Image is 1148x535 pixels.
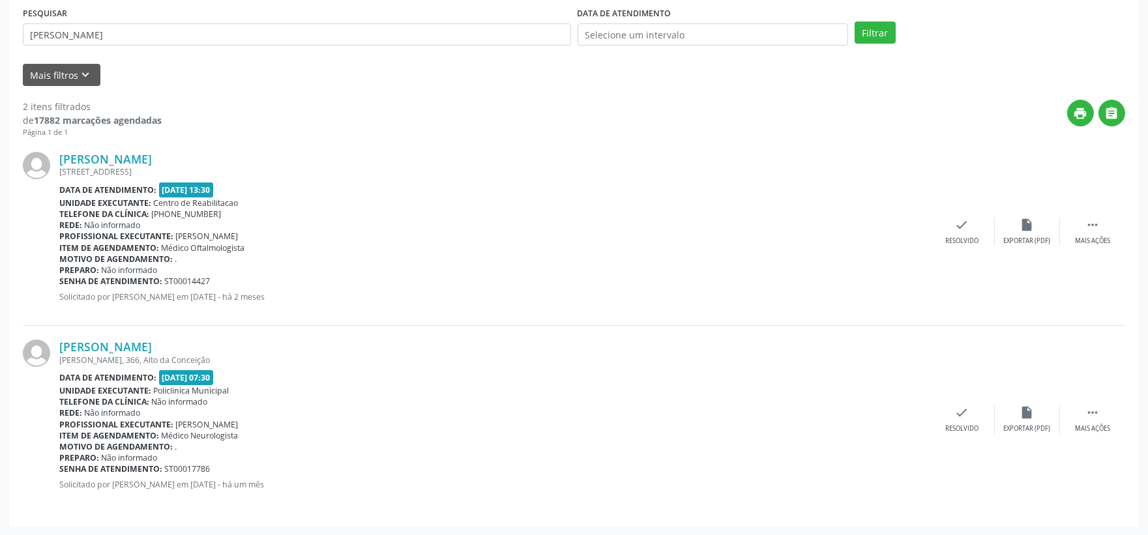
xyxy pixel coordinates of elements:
[1067,100,1094,126] button: print
[165,276,211,287] span: ST00014427
[23,340,50,367] img: img
[59,166,930,177] div: [STREET_ADDRESS]
[152,209,222,220] span: [PHONE_NUMBER]
[154,197,239,209] span: Centro de Reabilitacao
[59,276,162,287] b: Senha de atendimento:
[23,100,162,113] div: 2 itens filtrados
[159,370,214,385] span: [DATE] 07:30
[59,430,159,441] b: Item de agendamento:
[59,220,82,231] b: Rede:
[59,372,156,383] b: Data de atendimento:
[1075,424,1110,433] div: Mais ações
[176,231,239,242] span: [PERSON_NAME]
[59,291,930,302] p: Solicitado por [PERSON_NAME] em [DATE] - há 2 meses
[1004,237,1051,246] div: Exportar (PDF)
[1085,405,1100,420] i: 
[945,424,979,433] div: Resolvido
[1020,218,1035,232] i: insert_drive_file
[175,441,177,452] span: .
[102,265,158,276] span: Não informado
[85,220,141,231] span: Não informado
[1075,237,1110,246] div: Mais ações
[59,396,149,407] b: Telefone da clínica:
[59,253,173,265] b: Motivo de agendamento:
[23,23,571,46] input: Nome, CNS
[1098,100,1125,126] button: 
[59,419,173,430] b: Profissional executante:
[1074,106,1088,121] i: print
[23,113,162,127] div: de
[59,385,151,396] b: Unidade executante:
[85,407,141,418] span: Não informado
[34,114,162,126] strong: 17882 marcações agendadas
[59,407,82,418] b: Rede:
[59,441,173,452] b: Motivo de agendamento:
[955,218,969,232] i: check
[1085,218,1100,232] i: 
[165,463,211,474] span: ST00017786
[59,265,99,276] b: Preparo:
[162,430,239,441] span: Médico Neurologista
[955,405,969,420] i: check
[154,385,229,396] span: Policlinica Municipal
[162,242,245,253] span: Médico Oftalmologista
[1105,106,1119,121] i: 
[59,152,152,166] a: [PERSON_NAME]
[152,396,208,407] span: Não informado
[59,340,152,354] a: [PERSON_NAME]
[1004,424,1051,433] div: Exportar (PDF)
[1020,405,1035,420] i: insert_drive_file
[23,3,67,23] label: PESQUISAR
[59,452,99,463] b: Preparo:
[945,237,979,246] div: Resolvido
[59,209,149,220] b: Telefone da clínica:
[59,231,173,242] b: Profissional executante:
[79,68,93,82] i: keyboard_arrow_down
[159,182,214,197] span: [DATE] 13:30
[59,197,151,209] b: Unidade executante:
[23,64,100,87] button: Mais filtroskeyboard_arrow_down
[59,184,156,195] b: Data de atendimento:
[23,127,162,138] div: Página 1 de 1
[175,253,177,265] span: .
[855,22,896,44] button: Filtrar
[59,479,930,490] p: Solicitado por [PERSON_NAME] em [DATE] - há um mês
[59,463,162,474] b: Senha de atendimento:
[578,3,671,23] label: DATA DE ATENDIMENTO
[102,452,158,463] span: Não informado
[23,152,50,179] img: img
[176,419,239,430] span: [PERSON_NAME]
[578,23,848,46] input: Selecione um intervalo
[59,354,930,366] div: [PERSON_NAME], 366, Alto da Conceição
[59,242,159,253] b: Item de agendamento:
